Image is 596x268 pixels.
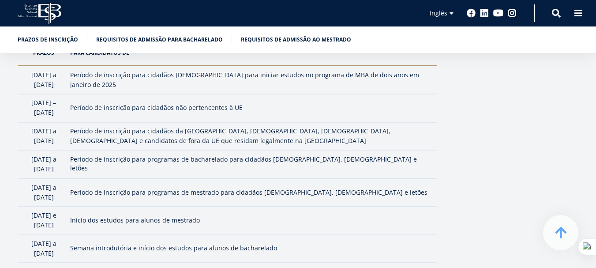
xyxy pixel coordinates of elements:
font: Período de inscrição para programas de bacharelado para cidadãos [DEMOGRAPHIC_DATA], [DEMOGRAPHIC... [70,155,417,172]
font: Requisitos de admissão ao mestrado [241,36,351,43]
font: [DATE] a [DATE] [31,239,56,257]
font: [DATE] – [DATE] [31,99,56,117]
font: [DATE] e [DATE] [31,211,56,230]
font: [DATE] a [DATE] [31,127,56,145]
font: Prazos de inscrição [18,36,78,43]
a: Requisitos de admissão ao mestrado [241,35,351,44]
a: Requisitos de admissão para bacharelado [96,35,223,44]
font: Requisitos de admissão para bacharelado [96,36,223,43]
font: Início dos estudos para alunos de mestrado [70,216,200,225]
font: Período de inscrição para programas de mestrado para cidadãos [DEMOGRAPHIC_DATA], [DEMOGRAPHIC_DA... [70,188,427,196]
font: Semana introdutória e início dos estudos para alunos de bacharelado [70,244,277,252]
font: [DATE] a [DATE] [31,155,56,173]
a: Prazos de inscrição [18,35,78,44]
font: Período de inscrição para cidadãos [DEMOGRAPHIC_DATA] para iniciar estudos no programa de MBA de ... [70,71,419,89]
font: Período de inscrição para cidadãos não pertencentes à UE [70,104,243,112]
font: [DATE] a [DATE] [31,71,56,89]
font: Período de inscrição para cidadãos da [GEOGRAPHIC_DATA], [DEMOGRAPHIC_DATA], [DEMOGRAPHIC_DATA], ... [70,127,390,145]
font: [DATE] a [DATE] [31,183,56,201]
